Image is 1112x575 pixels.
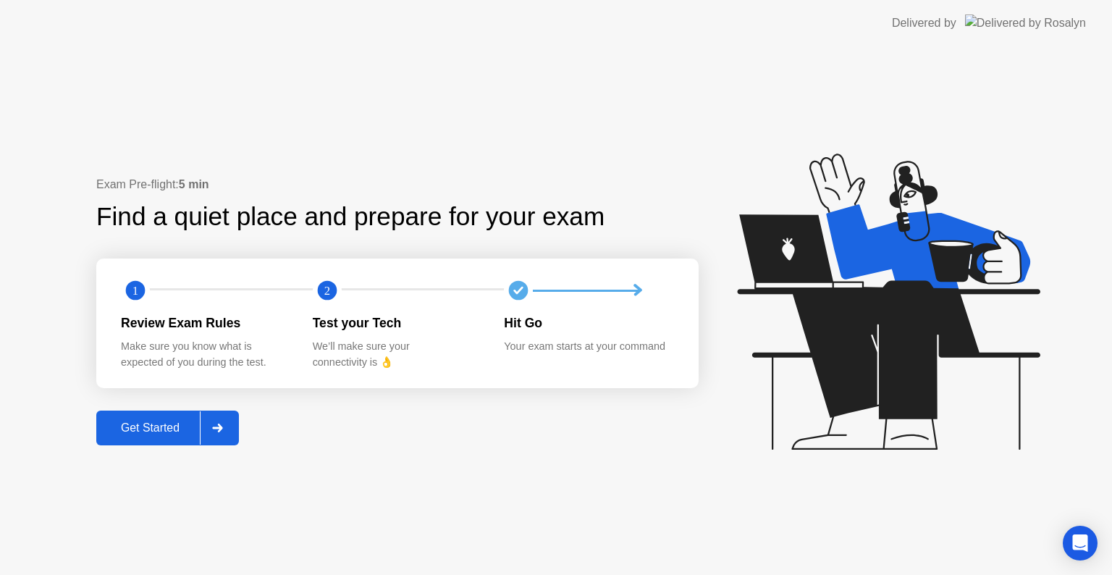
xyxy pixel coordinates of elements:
[1063,526,1098,561] div: Open Intercom Messenger
[892,14,956,32] div: Delivered by
[313,339,481,370] div: We’ll make sure your connectivity is 👌
[96,198,607,236] div: Find a quiet place and prepare for your exam
[313,314,481,332] div: Test your Tech
[121,314,290,332] div: Review Exam Rules
[179,178,209,190] b: 5 min
[101,421,200,435] div: Get Started
[96,411,239,445] button: Get Started
[324,284,330,298] text: 2
[504,339,673,355] div: Your exam starts at your command
[965,14,1086,31] img: Delivered by Rosalyn
[96,176,699,193] div: Exam Pre-flight:
[121,339,290,370] div: Make sure you know what is expected of you during the test.
[132,284,138,298] text: 1
[504,314,673,332] div: Hit Go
